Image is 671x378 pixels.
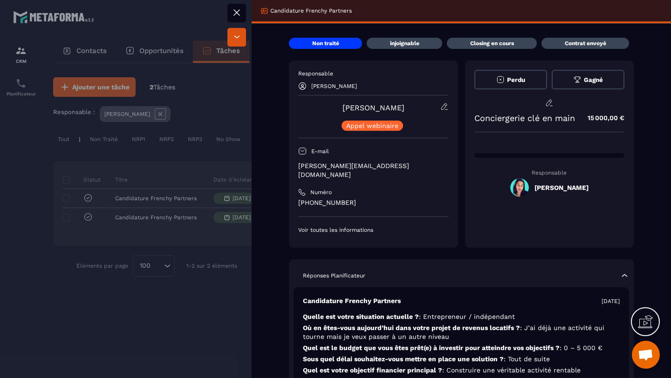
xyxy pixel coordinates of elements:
[507,76,525,83] span: Perdu
[552,70,624,89] button: Gagné
[602,297,620,305] p: [DATE]
[303,355,620,364] p: Sous quel délai souhaitez-vous mettre en place une solution ?
[442,366,581,374] span: : Construire une véritable activité rentable
[298,162,449,179] p: [PERSON_NAME][EMAIL_ADDRESS][DOMAIN_NAME]
[303,312,620,321] p: Quelle est votre situation actuelle ?
[311,148,329,155] p: E-mail
[565,40,606,47] p: Contrat envoyé
[534,184,589,191] h5: [PERSON_NAME]
[312,40,339,47] p: Non traité
[342,103,404,112] a: [PERSON_NAME]
[584,76,603,83] span: Gagné
[270,7,352,14] p: Candidature Frenchy Partners
[303,366,620,375] p: Quel est votre objectif financier principal ?
[298,70,449,77] p: Responsable
[311,83,357,89] p: [PERSON_NAME]
[419,313,515,320] span: : Entrepreneur / indépendant
[474,169,625,176] p: Responsable
[298,198,449,207] p: [PHONE_NUMBER]
[474,70,547,89] button: Perdu
[303,344,620,352] p: Quel est le budget que vous êtes prêt(e) à investir pour atteindre vos objectifs ?
[474,113,575,123] p: Conciergerie clé en main
[632,341,660,369] div: Ouvrir le chat
[578,109,624,127] p: 15 000,00 €
[390,40,419,47] p: injoignable
[470,40,514,47] p: Closing en cours
[303,324,620,341] p: Où en êtes-vous aujourd’hui dans votre projet de revenus locatifs ?
[298,226,449,234] p: Voir toutes les informations
[303,272,365,279] p: Réponses Planificateur
[346,122,398,129] p: Appel webinaire
[310,189,332,196] p: Numéro
[560,344,603,351] span: : 0 – 5 000 €
[504,355,550,363] span: : Tout de suite
[303,297,401,305] p: Candidature Frenchy Partners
